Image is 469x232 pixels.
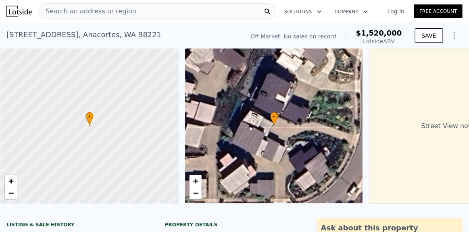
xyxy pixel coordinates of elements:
[85,112,94,126] div: •
[6,6,32,17] img: Lotside
[190,175,202,187] a: Zoom in
[5,187,17,199] a: Zoom out
[6,221,146,230] div: LISTING & SALE HISTORY
[270,112,278,126] div: •
[165,221,304,228] div: Property details
[8,176,14,186] span: +
[270,113,278,120] span: •
[414,4,463,18] a: Free Account
[446,27,463,44] button: Show Options
[356,37,402,45] div: Lotside ARV
[39,6,136,16] span: Search an address or region
[6,29,161,40] div: [STREET_ADDRESS] , Anacortes , WA 98221
[193,188,198,198] span: −
[251,32,336,40] div: Off Market. No sales on record
[85,113,94,120] span: •
[5,175,17,187] a: Zoom in
[278,4,328,19] button: Solutions
[415,28,443,43] button: SAVE
[8,188,14,198] span: −
[378,7,414,15] a: Log In
[328,4,375,19] button: Company
[193,176,198,186] span: +
[356,29,402,37] span: $1,520,000
[190,187,202,199] a: Zoom out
